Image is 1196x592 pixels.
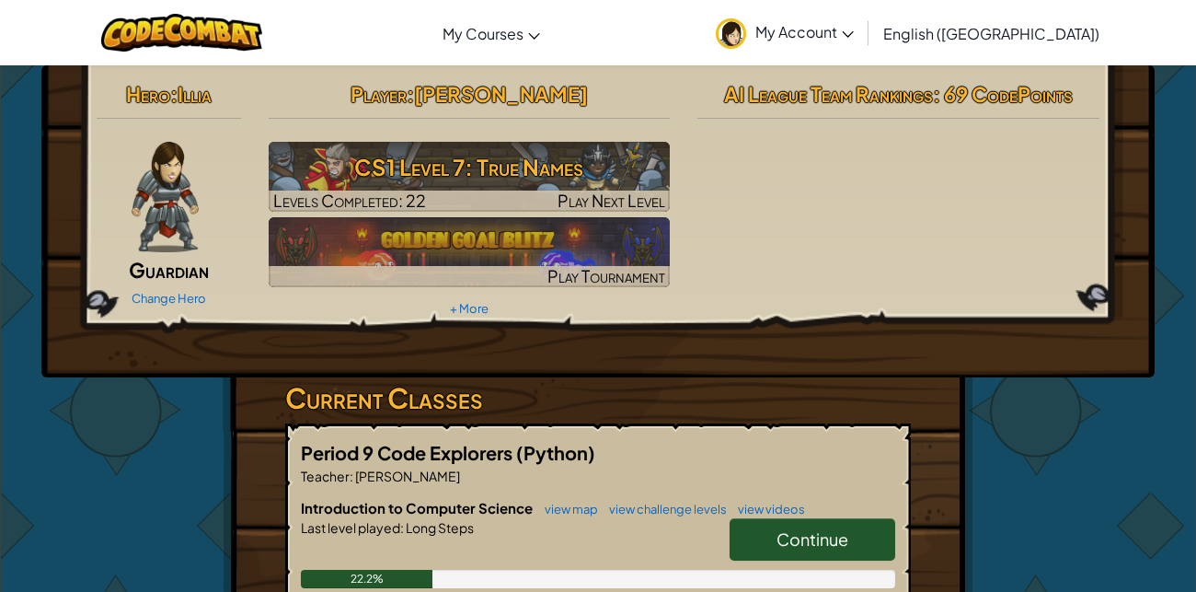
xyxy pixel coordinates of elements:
[547,265,665,286] span: Play Tournament
[101,14,262,52] img: CodeCombat logo
[716,18,746,49] img: avatar
[883,24,1099,43] span: English ([GEOGRAPHIC_DATA])
[450,301,489,316] a: + More
[273,190,426,211] span: Levels Completed: 22
[755,22,854,41] span: My Account
[350,468,353,484] span: :
[729,502,805,517] a: view videos
[351,81,407,107] span: Player
[129,257,209,283] span: Guardian
[269,217,671,287] img: Golden Goal
[707,4,863,62] a: My Account
[269,217,671,287] a: Play Tournament
[269,142,671,212] img: CS1 Level 7: True Names
[285,377,911,419] h3: Current Classes
[301,468,350,484] span: Teacher
[170,81,178,107] span: :
[874,8,1109,58] a: English ([GEOGRAPHIC_DATA])
[301,441,516,464] span: Period 9 Code Explorers
[933,81,1073,107] span: : 69 CodePoints
[516,441,595,464] span: (Python)
[269,146,671,188] h3: CS1 Level 7: True Names
[443,24,523,43] span: My Courses
[724,81,933,107] span: AI League Team Rankings
[353,468,460,484] span: [PERSON_NAME]
[414,81,588,107] span: [PERSON_NAME]
[301,570,432,588] div: 22.2%
[407,81,414,107] span: :
[433,8,549,58] a: My Courses
[132,291,206,306] a: Change Hero
[600,502,727,517] a: view challenge levels
[126,81,170,107] span: Hero
[776,528,848,550] span: Continue
[132,142,199,252] img: guardian-pose.png
[301,519,400,536] span: Last level played
[404,519,474,536] span: Long Steps
[269,142,671,212] a: Play Next Level
[178,81,212,107] span: Illia
[558,190,665,211] span: Play Next Level
[301,499,535,517] span: Introduction to Computer Science
[400,519,404,536] span: :
[535,502,598,517] a: view map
